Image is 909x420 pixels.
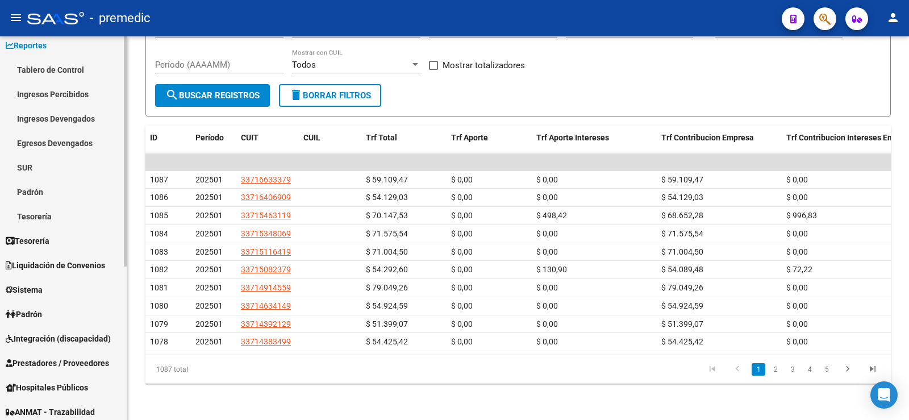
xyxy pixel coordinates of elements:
[786,229,808,238] span: $ 0,00
[661,133,754,142] span: Trf Contribucion Empresa
[451,193,473,202] span: $ 0,00
[150,337,168,346] span: 1078
[241,133,258,142] span: CUIT
[786,283,808,292] span: $ 0,00
[786,193,808,202] span: $ 0,00
[532,126,657,150] datatable-header-cell: Trf Aporte Intereses
[6,332,111,345] span: Integración (discapacidad)
[366,337,408,346] span: $ 54.425,42
[366,301,408,310] span: $ 54.924,59
[195,247,223,256] span: 202501
[536,229,558,238] span: $ 0,00
[786,265,812,274] span: $ 72,22
[451,175,473,184] span: $ 0,00
[191,126,236,150] datatable-header-cell: Período
[299,126,361,150] datatable-header-cell: CUIL
[657,126,782,150] datatable-header-cell: Trf Contribucion Empresa
[6,259,105,272] span: Liquidación de Convenios
[536,283,558,292] span: $ 0,00
[451,283,473,292] span: $ 0,00
[366,247,408,256] span: $ 71.004,50
[702,363,723,376] a: go to first page
[165,88,179,102] mat-icon: search
[195,319,223,328] span: 202501
[536,337,558,346] span: $ 0,00
[361,126,447,150] datatable-header-cell: Trf Total
[536,211,567,220] span: $ 498,42
[241,301,291,310] span: 33714634149
[661,211,703,220] span: $ 68.652,28
[451,229,473,238] span: $ 0,00
[150,301,168,310] span: 1080
[9,11,23,24] mat-icon: menu
[241,175,291,184] span: 33716633379
[862,363,883,376] a: go to last page
[236,126,299,150] datatable-header-cell: CUIT
[241,211,291,220] span: 33715463119
[241,319,291,328] span: 33714392129
[451,133,488,142] span: Trf Aporte
[784,360,801,379] li: page 3
[818,360,835,379] li: page 5
[803,363,816,376] a: 4
[241,229,291,238] span: 33715348069
[661,337,703,346] span: $ 54.425,42
[443,59,525,72] span: Mostrar totalizadores
[6,284,43,296] span: Sistema
[150,229,168,238] span: 1084
[6,406,95,418] span: ANMAT - Trazabilidad
[90,6,151,31] span: - premedic
[241,265,291,274] span: 33715082379
[767,360,784,379] li: page 2
[155,84,270,107] button: Buscar Registros
[750,360,767,379] li: page 1
[195,229,223,238] span: 202501
[150,319,168,328] span: 1079
[837,363,858,376] a: go to next page
[366,283,408,292] span: $ 79.049,26
[820,363,833,376] a: 5
[801,360,818,379] li: page 4
[536,175,558,184] span: $ 0,00
[727,363,748,376] a: go to previous page
[6,235,49,247] span: Tesorería
[279,84,381,107] button: Borrar Filtros
[661,265,703,274] span: $ 54.089,48
[150,193,168,202] span: 1086
[536,247,558,256] span: $ 0,00
[289,90,371,101] span: Borrar Filtros
[289,88,303,102] mat-icon: delete
[366,229,408,238] span: $ 71.575,54
[366,265,408,274] span: $ 54.292,60
[303,133,320,142] span: CUIL
[786,175,808,184] span: $ 0,00
[786,211,817,220] span: $ 996,83
[6,39,47,52] span: Reportes
[661,229,703,238] span: $ 71.575,54
[241,247,291,256] span: 33715116419
[241,283,291,292] span: 33714914559
[769,363,782,376] a: 2
[195,175,223,184] span: 202501
[536,301,558,310] span: $ 0,00
[366,133,397,142] span: Trf Total
[451,211,473,220] span: $ 0,00
[661,175,703,184] span: $ 59.109,47
[150,211,168,220] span: 1085
[366,175,408,184] span: $ 59.109,47
[786,247,808,256] span: $ 0,00
[195,283,223,292] span: 202501
[195,301,223,310] span: 202501
[786,337,808,346] span: $ 0,00
[165,90,260,101] span: Buscar Registros
[195,265,223,274] span: 202501
[6,381,88,394] span: Hospitales Públicos
[150,175,168,184] span: 1087
[870,381,898,409] div: Open Intercom Messenger
[786,363,799,376] a: 3
[451,301,473,310] span: $ 0,00
[661,319,703,328] span: $ 51.399,07
[241,337,291,346] span: 33714383499
[145,126,191,150] datatable-header-cell: ID
[886,11,900,24] mat-icon: person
